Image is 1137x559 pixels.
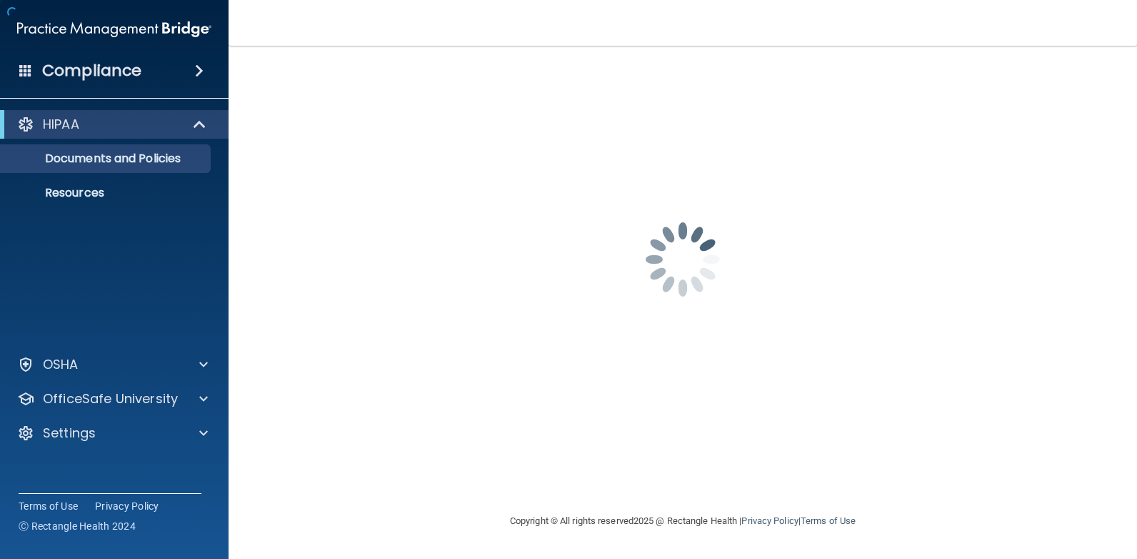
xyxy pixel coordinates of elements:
p: Documents and Policies [9,152,204,166]
div: Copyright © All rights reserved 2025 @ Rectangle Health | | [422,498,943,544]
img: PMB logo [17,15,211,44]
p: OfficeSafe University [43,390,178,407]
a: Privacy Policy [741,515,798,526]
h4: Compliance [42,61,141,81]
span: Ⓒ Rectangle Health 2024 [19,519,136,533]
a: Settings [17,425,208,442]
a: OSHA [17,356,208,373]
p: OSHA [43,356,79,373]
p: HIPAA [43,116,79,133]
p: Resources [9,186,204,200]
a: Privacy Policy [95,499,159,513]
a: Terms of Use [19,499,78,513]
img: spinner.e123f6fc.gif [611,188,754,331]
p: Settings [43,425,96,442]
a: HIPAA [17,116,207,133]
a: Terms of Use [801,515,856,526]
a: OfficeSafe University [17,390,208,407]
